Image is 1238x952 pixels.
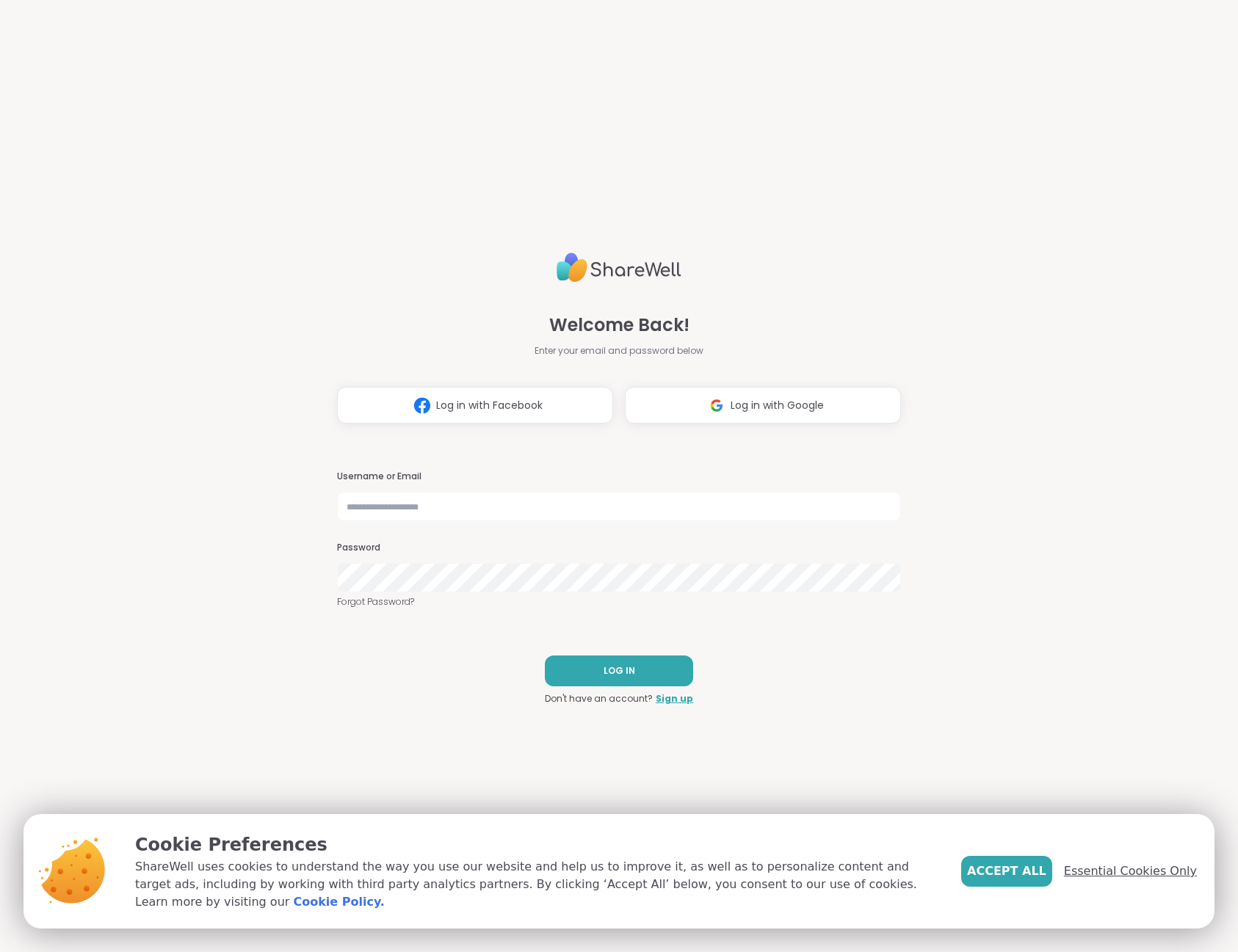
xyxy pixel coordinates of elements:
[337,595,901,608] a: Forgot Password?
[1064,862,1197,880] span: Essential Cookies Only
[337,387,613,424] button: Log in with Facebook
[604,664,635,677] span: LOG IN
[135,858,938,911] p: ShareWell uses cookies to understand the way you use our website and help us to improve it, as we...
[967,862,1046,880] span: Accept All
[545,655,693,686] button: LOG IN
[135,832,938,858] p: Cookie Preferences
[408,392,436,419] img: ShareWell Logomark
[549,312,689,338] span: Welcome Back!
[535,344,703,357] span: Enter your email and password below
[436,398,543,413] span: Log in with Facebook
[961,856,1052,887] button: Accept All
[293,893,384,911] a: Cookie Policy.
[545,692,653,705] span: Don't have an account?
[656,692,693,705] a: Sign up
[337,470,901,483] h3: Username or Email
[557,247,681,288] img: ShareWell Logo
[731,398,824,413] span: Log in with Google
[625,387,901,424] button: Log in with Google
[337,542,901,554] h3: Password
[703,392,731,419] img: ShareWell Logomark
